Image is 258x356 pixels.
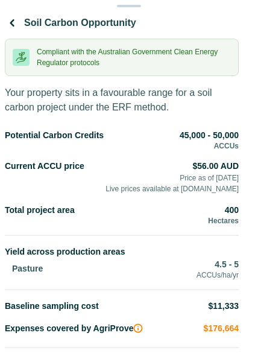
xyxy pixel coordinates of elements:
p: Price as of [DATE] [180,173,239,183]
p: Your property sits in a favourable range for a soil carbon project under the ERF method. [5,86,239,115]
p: Potential Carbon Credits [5,129,104,142]
a: Live prices available at [DOMAIN_NAME] [105,183,239,194]
p: Expenses covered by AgriProve [5,322,133,335]
button: Info [133,323,143,333]
p: Compliant with the Australian Government Clean Energy Regulator protocols [37,46,231,68]
p: Baseline sampling cost [5,300,99,313]
p: Current ACCU price [5,160,84,194]
p: Soil Carbon Opportunity [24,16,136,30]
p: 45,000 - 50,000 [180,129,239,142]
p: Total project area [5,204,75,217]
p: ACCUs [214,142,239,150]
p: $56.00 AUD [192,160,239,173]
p: $11,333 [208,300,239,313]
p: Hectares [208,217,239,225]
p: $176,664 [204,322,239,335]
p: Pasture [12,262,43,275]
p: ACCUs/ha/yr [197,271,239,279]
p: 400 [225,204,239,217]
p: 4.5 - 5 [215,258,239,271]
p: Yield across production areas [5,246,125,258]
